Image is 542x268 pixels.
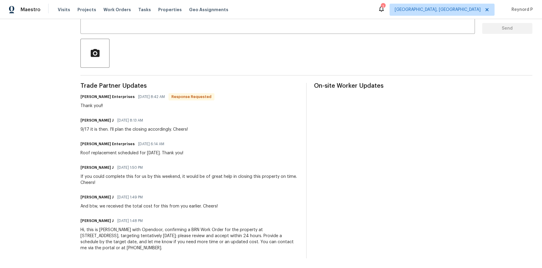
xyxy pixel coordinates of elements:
[314,83,532,89] span: On-site Worker Updates
[80,227,299,251] div: Hi, this is [PERSON_NAME] with Opendoor, confirming a BRN Work Order for the property at [STREET_...
[80,141,135,147] h6: [PERSON_NAME] Enterprises
[117,194,143,200] span: [DATE] 1:49 PM
[138,8,151,12] span: Tasks
[21,7,41,13] span: Maestro
[189,7,228,13] span: Geo Assignments
[80,165,114,171] h6: [PERSON_NAME] J
[80,218,114,224] h6: [PERSON_NAME] J
[509,7,533,13] span: Reynord P
[117,165,143,171] span: [DATE] 1:50 PM
[103,7,131,13] span: Work Orders
[80,194,114,200] h6: [PERSON_NAME] J
[80,83,299,89] span: Trade Partner Updates
[138,94,165,100] span: [DATE] 8:42 AM
[117,117,143,123] span: [DATE] 8:13 AM
[77,7,96,13] span: Projects
[158,7,182,13] span: Properties
[80,203,218,209] div: And btw, we received the total cost for this from you earlier. Cheers!
[169,94,214,100] span: Response Requested
[117,218,143,224] span: [DATE] 1:48 PM
[138,141,164,147] span: [DATE] 6:14 AM
[80,150,183,156] div: Roof replacement scheduled for [DATE]. Thank you!
[80,117,114,123] h6: [PERSON_NAME] J
[58,7,70,13] span: Visits
[80,126,188,132] div: 9/17 it is then. I'll plan the closing accordingly. Cheers!
[80,94,135,100] h6: [PERSON_NAME] Enterprises
[80,174,299,186] div: If you could complete this for us by this weekend, it would be of great help in closing this prop...
[80,103,214,109] div: Thank you!!
[395,7,481,13] span: [GEOGRAPHIC_DATA], [GEOGRAPHIC_DATA]
[381,4,385,10] div: 1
